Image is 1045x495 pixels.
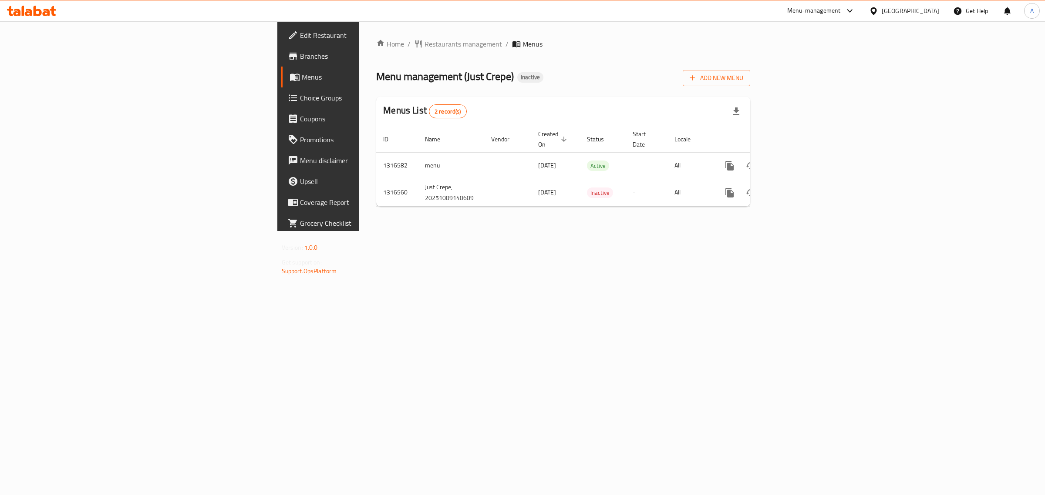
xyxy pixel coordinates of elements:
a: Coupons [281,108,452,129]
span: Version: [282,242,303,253]
span: Upsell [300,176,445,187]
span: Vendor [491,134,521,144]
span: Inactive [587,188,613,198]
div: [GEOGRAPHIC_DATA] [882,6,939,16]
a: Promotions [281,129,452,150]
span: Restaurants management [425,39,502,49]
li: / [506,39,509,49]
span: [DATE] [538,187,556,198]
span: 1.0.0 [304,242,318,253]
button: Add New Menu [683,70,750,86]
a: Coverage Report [281,192,452,213]
span: Menus [302,72,445,82]
a: Restaurants management [414,39,502,49]
span: Coverage Report [300,197,445,207]
table: enhanced table [376,126,810,207]
span: Get support on: [282,257,322,268]
a: Upsell [281,171,452,192]
div: Menu-management [787,6,841,16]
span: Coupons [300,114,445,124]
td: - [626,152,667,179]
span: Locale [674,134,702,144]
span: Inactive [517,74,543,81]
span: 2 record(s) [429,107,466,116]
span: Edit Restaurant [300,30,445,40]
span: Menus [522,39,543,49]
span: Created On [538,129,570,150]
span: Start Date [633,129,657,150]
nav: breadcrumb [376,39,750,49]
a: Edit Restaurant [281,25,452,46]
div: Total records count [429,104,467,118]
th: Actions [712,126,810,153]
span: Choice Groups [300,93,445,103]
a: Menu disclaimer [281,150,452,171]
span: Grocery Checklist [300,218,445,228]
td: - [626,179,667,206]
a: Choice Groups [281,87,452,108]
span: Status [587,134,615,144]
a: Support.OpsPlatform [282,265,337,277]
span: A [1030,6,1034,16]
button: more [719,182,740,203]
button: Change Status [740,155,761,176]
h2: Menus List [383,104,466,118]
td: All [667,152,712,179]
a: Branches [281,46,452,67]
span: Add New Menu [690,73,743,84]
span: Branches [300,51,445,61]
span: ID [383,134,400,144]
a: Menus [281,67,452,87]
span: Menu disclaimer [300,155,445,166]
span: [DATE] [538,160,556,171]
span: Promotions [300,134,445,145]
div: Inactive [517,72,543,83]
span: Name [425,134,452,144]
a: Grocery Checklist [281,213,452,234]
span: Active [587,161,609,171]
td: All [667,179,712,206]
div: Export file [726,101,747,122]
button: Change Status [740,182,761,203]
button: more [719,155,740,176]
